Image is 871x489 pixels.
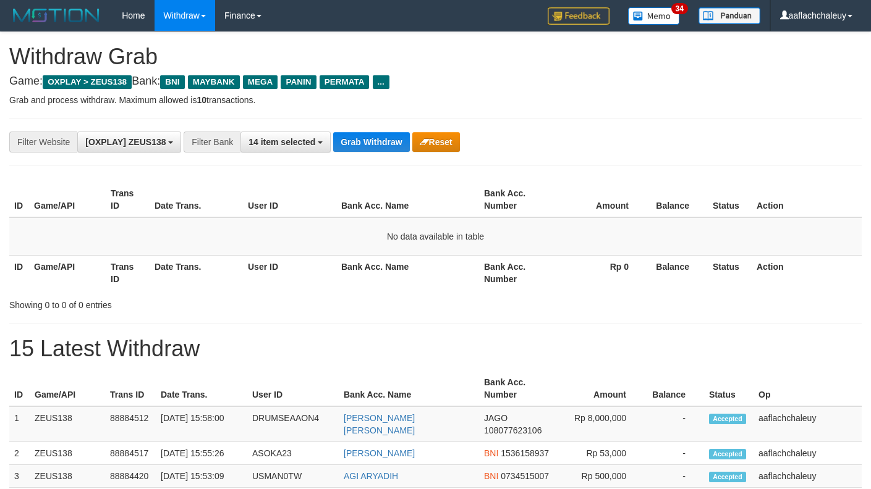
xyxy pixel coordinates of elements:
h1: 15 Latest Withdraw [9,336,862,361]
span: Accepted [709,449,746,459]
span: 14 item selected [249,137,315,147]
td: - [645,465,704,488]
th: User ID [243,182,336,217]
td: aaflachchaleuy [754,406,862,442]
td: USMAN0TW [247,465,339,488]
span: JAGO [484,413,508,423]
th: Bank Acc. Number [479,371,555,406]
th: Balance [645,371,704,406]
th: ID [9,371,30,406]
th: Game/API [29,182,106,217]
th: Trans ID [106,255,150,290]
th: Date Trans. [156,371,247,406]
span: PERMATA [320,75,370,89]
th: Status [708,182,752,217]
img: MOTION_logo.png [9,6,103,25]
td: 1 [9,406,30,442]
a: [PERSON_NAME] [PERSON_NAME] [344,413,415,435]
span: Copy 108077623106 to clipboard [484,425,542,435]
button: [OXPLAY] ZEUS138 [77,132,181,153]
td: aaflachchaleuy [754,465,862,488]
th: Bank Acc. Name [339,371,479,406]
td: ZEUS138 [30,406,105,442]
span: BNI [160,75,184,89]
button: Grab Withdraw [333,132,409,152]
div: Showing 0 to 0 of 0 entries [9,294,354,311]
th: Op [754,371,862,406]
th: Amount [555,371,645,406]
td: No data available in table [9,217,862,256]
span: OXPLAY > ZEUS138 [43,75,132,89]
div: Filter Bank [184,132,240,153]
strong: 10 [197,95,206,105]
img: Feedback.jpg [548,7,610,25]
th: User ID [243,255,336,290]
th: Date Trans. [150,255,243,290]
td: DRUMSEAAON4 [247,406,339,442]
th: User ID [247,371,339,406]
td: [DATE] 15:53:09 [156,465,247,488]
th: Bank Acc. Name [336,182,479,217]
th: Balance [647,182,708,217]
p: Grab and process withdraw. Maximum allowed is transactions. [9,94,862,106]
div: Filter Website [9,132,77,153]
th: Rp 0 [556,255,647,290]
span: Accepted [709,414,746,424]
th: Bank Acc. Name [336,255,479,290]
span: MEGA [243,75,278,89]
td: - [645,406,704,442]
td: Rp 500,000 [555,465,645,488]
span: 34 [671,3,688,14]
th: Bank Acc. Number [479,255,556,290]
th: ID [9,182,29,217]
th: Action [752,255,862,290]
th: Trans ID [105,371,156,406]
td: Rp 8,000,000 [555,406,645,442]
a: [PERSON_NAME] [344,448,415,458]
th: ID [9,255,29,290]
td: 88884512 [105,406,156,442]
span: BNI [484,471,498,481]
th: Status [708,255,752,290]
img: Button%20Memo.svg [628,7,680,25]
a: AGI ARYADIH [344,471,398,481]
span: Copy 0734515007 to clipboard [501,471,549,481]
img: panduan.png [699,7,760,24]
th: Amount [556,182,647,217]
span: BNI [484,448,498,458]
button: 14 item selected [240,132,331,153]
th: Action [752,182,862,217]
th: Date Trans. [150,182,243,217]
th: Balance [647,255,708,290]
td: ZEUS138 [30,465,105,488]
span: ... [373,75,389,89]
td: [DATE] 15:58:00 [156,406,247,442]
th: Bank Acc. Number [479,182,556,217]
h1: Withdraw Grab [9,44,862,69]
h4: Game: Bank: [9,75,862,88]
button: Reset [412,132,460,152]
span: [OXPLAY] ZEUS138 [85,137,166,147]
span: PANIN [281,75,316,89]
td: 88884420 [105,465,156,488]
span: Accepted [709,472,746,482]
td: aaflachchaleuy [754,442,862,465]
td: 3 [9,465,30,488]
span: MAYBANK [188,75,240,89]
th: Game/API [29,255,106,290]
span: Copy 1536158937 to clipboard [501,448,549,458]
td: 88884517 [105,442,156,465]
td: 2 [9,442,30,465]
td: ZEUS138 [30,442,105,465]
td: ASOKA23 [247,442,339,465]
th: Trans ID [106,182,150,217]
td: Rp 53,000 [555,442,645,465]
th: Status [704,371,754,406]
td: [DATE] 15:55:26 [156,442,247,465]
td: - [645,442,704,465]
th: Game/API [30,371,105,406]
